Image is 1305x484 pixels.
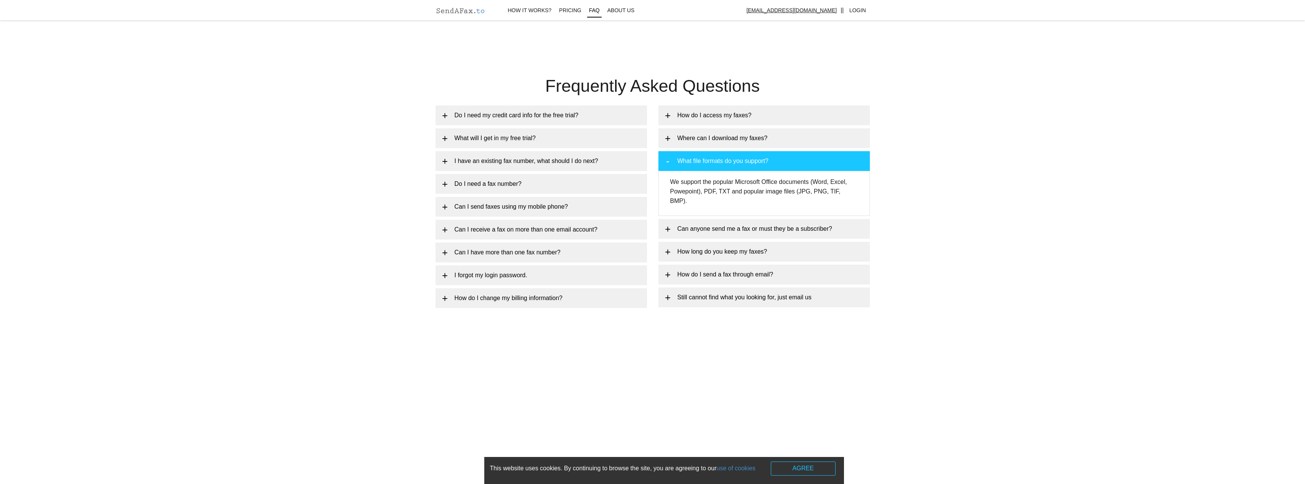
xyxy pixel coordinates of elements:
[436,151,647,171] a: I have an existing fax number, what should I do next?
[746,7,837,13] u: [EMAIL_ADDRESS][DOMAIN_NAME]
[658,219,870,239] a: Can anyone send me a fax or must they be a subscriber?
[504,2,556,19] a: How It works?
[555,2,585,19] a: Pricing
[845,2,870,19] a: Login
[436,220,647,240] a: Can I receive a fax on more than one email account?
[490,462,838,476] div: This website uses cookies. By continuing to browse the site, you are agreeing to our
[658,128,870,148] a: Where can I download my faxes?
[604,2,638,19] a: About Us
[658,242,870,262] a: How long do you keep my faxes?
[436,105,647,125] a: Do I need my credit card info for the free trial?
[658,288,870,307] a: Still cannot find what you looking for, just email us
[658,265,870,284] a: How do I send a fax through email?
[585,2,604,19] a: FAQ
[743,2,841,19] a: [EMAIL_ADDRESS][DOMAIN_NAME]
[436,128,647,148] a: What will I get in my free trial?
[436,174,647,194] a: Do I need a fax number?
[541,77,764,96] h2: Frequently Asked Questions
[436,265,647,285] a: I forgot my login password.
[717,465,756,471] a: use of cookies
[670,177,858,206] p: We support the popular Microsoft Office documents (Word, Excel, Powepoint), PDF, TXT and popular ...
[658,105,870,125] a: How do I access my faxes?
[436,288,647,308] a: How do I change my billing information?
[436,197,647,217] a: Can I send faxes using my mobile phone?
[771,462,836,476] button: AGREE
[436,243,647,262] a: Can I have more than one fax number?
[658,151,870,171] a: What file formats do you support?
